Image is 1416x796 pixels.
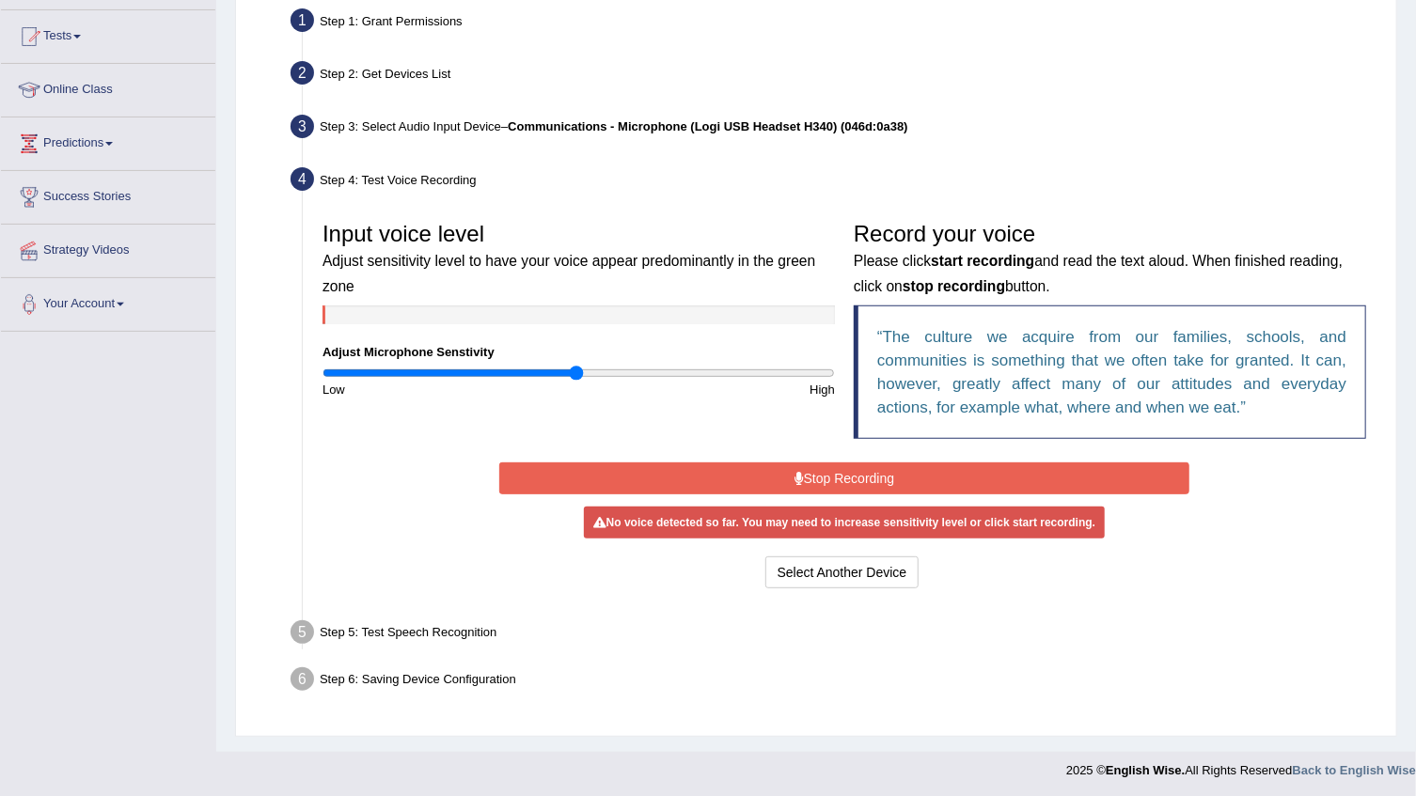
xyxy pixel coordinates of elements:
[1106,763,1185,777] strong: English Wise.
[282,109,1388,150] div: Step 3: Select Audio Input Device
[282,615,1388,656] div: Step 5: Test Speech Recognition
[903,278,1005,294] b: stop recording
[323,343,495,361] label: Adjust Microphone Senstivity
[501,119,908,133] span: –
[1293,763,1416,777] a: Back to English Wise
[1,64,215,111] a: Online Class
[1066,752,1416,779] div: 2025 © All Rights Reserved
[282,662,1388,703] div: Step 6: Saving Device Configuration
[584,507,1105,538] div: No voice detected so far. You may need to increase sensitivity level or click start recording.
[931,253,1034,269] b: start recording
[499,462,1188,494] button: Stop Recording
[323,253,815,293] small: Adjust sensitivity level to have your voice appear predominantly in the green zone
[313,381,579,398] div: Low
[282,55,1388,97] div: Step 2: Get Devices List
[877,328,1346,416] q: The culture we acquire from our families, schools, and communities is something that we often tak...
[1,278,215,325] a: Your Account
[508,119,907,133] b: Communications - Microphone (Logi USB Headset H340) (046d:0a38)
[854,253,1343,293] small: Please click and read the text aloud. When finished reading, click on button.
[1,225,215,272] a: Strategy Videos
[1,171,215,218] a: Success Stories
[282,3,1388,44] div: Step 1: Grant Permissions
[282,162,1388,203] div: Step 4: Test Voice Recording
[1,117,215,164] a: Predictions
[323,222,835,296] h3: Input voice level
[1,10,215,57] a: Tests
[854,222,1366,296] h3: Record your voice
[765,556,920,588] button: Select Another Device
[579,381,845,398] div: High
